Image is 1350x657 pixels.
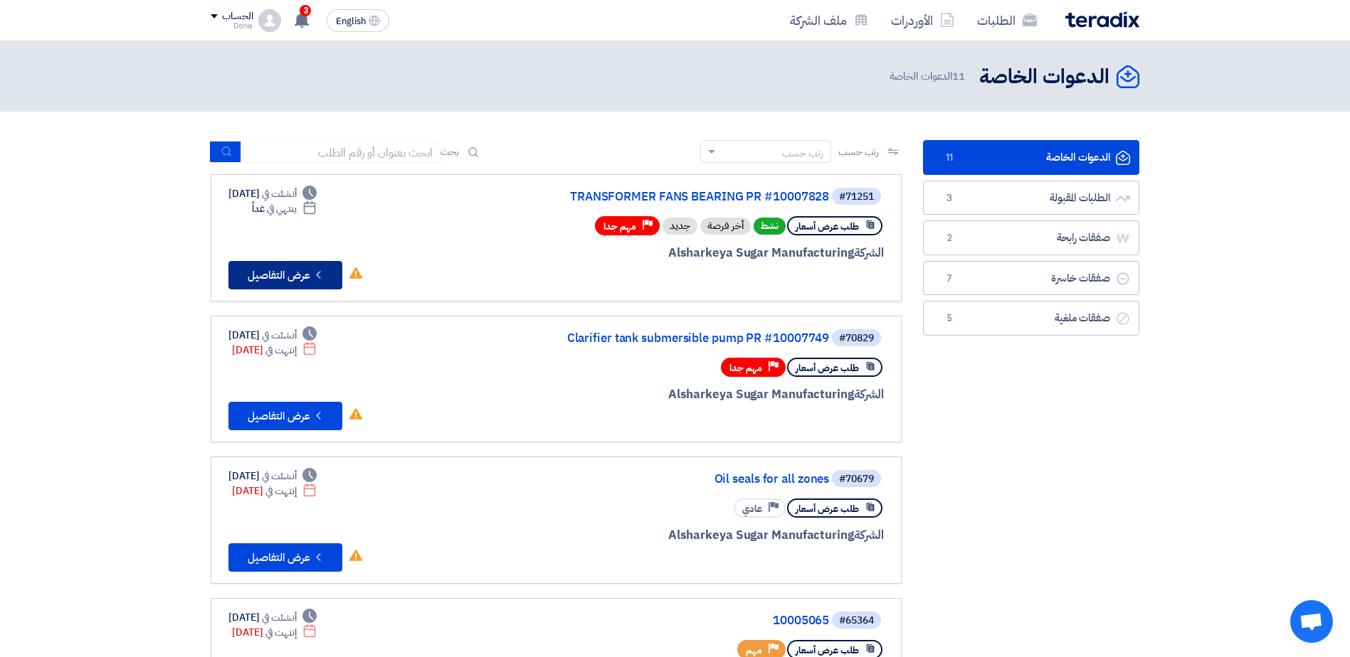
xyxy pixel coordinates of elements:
[663,218,697,235] div: جديد
[228,610,317,625] div: [DATE]
[1290,600,1333,643] a: Open chat
[966,4,1048,37] a: الطلبات
[542,385,884,404] div: Alsharkeya Sugar Manufacturing
[923,301,1139,336] a: صفقات ملغية5
[228,543,342,572] button: عرض التفاصيل
[265,343,296,358] span: إنتهت في
[262,469,296,484] span: أنشئت في
[838,144,879,159] span: رتب حسب
[742,502,762,516] span: عادي
[542,244,884,262] div: Alsharkeya Sugar Manufacturing
[923,181,1139,215] a: الطلبات المقبولة3
[327,9,389,32] button: English
[839,474,874,484] div: #70679
[228,261,342,289] button: عرض التفاصيل
[228,469,317,484] div: [DATE]
[265,484,296,498] span: إنتهت في
[252,201,317,216] div: غداً
[232,484,317,498] div: [DATE]
[262,328,296,343] span: أنشئت في
[746,643,762,657] span: مهم
[544,332,829,345] a: Clarifier tank submersible pump PR #10007749
[700,218,751,235] div: أخر فرصة
[265,625,296,640] span: إنتهت في
[262,610,296,625] span: أنشئت في
[267,201,296,216] span: ينتهي في
[890,68,968,85] span: الدعوات الخاصة
[241,141,441,163] input: ابحث بعنوان أو رقم الطلب
[1065,11,1139,28] img: Teradix logo
[779,4,880,37] a: ملف الشركة
[923,140,1139,175] a: الدعوات الخاصة11
[880,4,966,37] a: الأوردرات
[544,614,829,627] a: 10005065
[854,385,885,403] span: الشركة
[839,333,874,343] div: #70829
[854,244,885,262] span: الشركة
[839,192,874,202] div: #71251
[839,616,874,626] div: #65364
[923,261,1139,296] a: صفقات خاسرة7
[228,402,342,430] button: عرض التفاصيل
[941,311,958,326] span: 5
[232,343,317,358] div: [DATE]
[232,625,317,640] div: [DATE]
[941,191,958,205] span: 3
[441,144,459,159] span: بحث
[211,22,253,30] div: Donia
[222,11,253,23] div: الحساب
[300,5,311,16] span: 3
[941,151,958,165] span: 11
[923,220,1139,255] a: صفقات رابحة2
[796,643,859,657] span: طلب عرض أسعار
[796,502,859,516] span: طلب عرض أسعار
[782,146,823,161] div: رتب حسب
[854,526,885,544] span: الشركة
[262,186,296,201] span: أنشئت في
[336,16,366,26] span: English
[796,220,859,233] span: طلب عرض أسعار
[603,220,636,233] span: مهم جدا
[228,328,317,343] div: [DATE]
[754,218,786,235] span: نشط
[979,63,1109,91] h2: الدعوات الخاصة
[228,186,317,201] div: [DATE]
[941,231,958,245] span: 2
[796,361,859,375] span: طلب عرض أسعار
[258,9,281,32] img: profile_test.png
[952,68,965,84] span: 11
[542,526,884,545] div: Alsharkeya Sugar Manufacturing
[729,361,762,375] span: مهم جدا
[941,272,958,286] span: 7
[544,473,829,486] a: Oil seals for all zones
[544,191,829,203] a: TRANSFORMER FANS BEARING PR #10007828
